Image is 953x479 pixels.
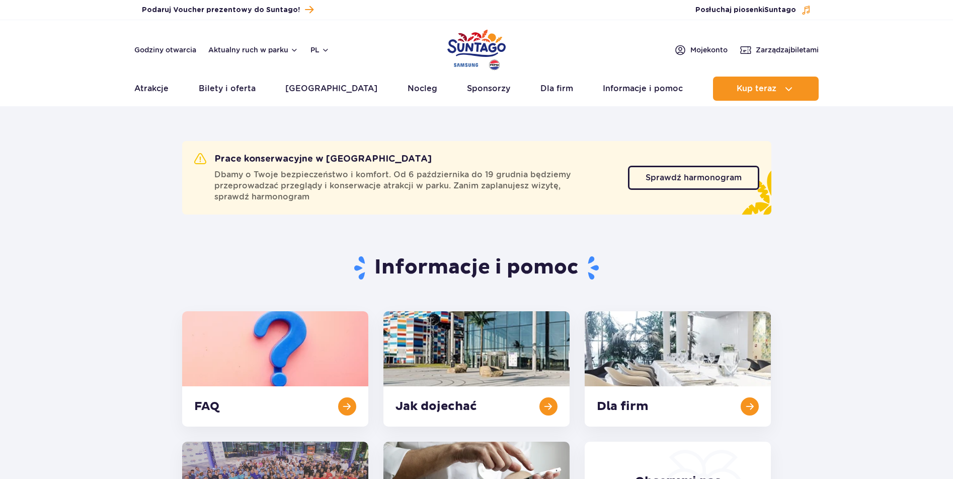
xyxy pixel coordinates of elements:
span: Moje konto [690,45,728,55]
span: Dbamy o Twoje bezpieczeństwo i komfort. Od 6 października do 19 grudnia będziemy przeprowadzać pr... [214,169,616,202]
a: Sprawdź harmonogram [628,166,759,190]
button: Kup teraz [713,77,819,101]
span: Suntago [764,7,796,14]
span: Kup teraz [737,84,776,93]
span: Sprawdź harmonogram [646,174,742,182]
a: [GEOGRAPHIC_DATA] [285,77,377,101]
button: pl [310,45,330,55]
span: Zarządzaj biletami [756,45,819,55]
a: Informacje i pomoc [603,77,683,101]
a: Park of Poland [447,25,506,72]
a: Podaruj Voucher prezentowy do Suntago! [142,3,313,17]
a: Godziny otwarcia [134,45,196,55]
h1: Informacje i pomoc [182,255,771,281]
a: Bilety i oferta [199,77,256,101]
a: Nocleg [408,77,437,101]
span: Podaruj Voucher prezentowy do Suntago! [142,5,300,15]
a: Mojekonto [674,44,728,56]
a: Dla firm [540,77,573,101]
a: Zarządzajbiletami [740,44,819,56]
a: Sponsorzy [467,77,510,101]
span: Posłuchaj piosenki [695,5,796,15]
a: Atrakcje [134,77,169,101]
h2: Prace konserwacyjne w [GEOGRAPHIC_DATA] [194,153,432,165]
button: Posłuchaj piosenkiSuntago [695,5,811,15]
button: Aktualny ruch w parku [208,46,298,54]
